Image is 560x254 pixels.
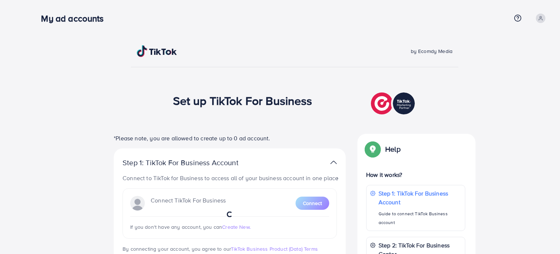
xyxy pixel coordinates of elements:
[123,158,262,167] p: Step 1: TikTok For Business Account
[379,189,461,206] p: Step 1: TikTok For Business Account
[173,94,312,107] h1: Set up TikTok For Business
[379,209,461,227] p: Guide to connect TikTok Business account
[366,170,465,179] p: How it works?
[330,157,337,168] img: TikTok partner
[41,13,109,24] h3: My ad accounts
[411,48,452,55] span: by Ecomdy Media
[371,91,417,116] img: TikTok partner
[366,143,379,156] img: Popup guide
[385,145,401,153] p: Help
[114,134,346,143] p: *Please note, you are allowed to create up to 0 ad account.
[137,45,177,57] img: TikTok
